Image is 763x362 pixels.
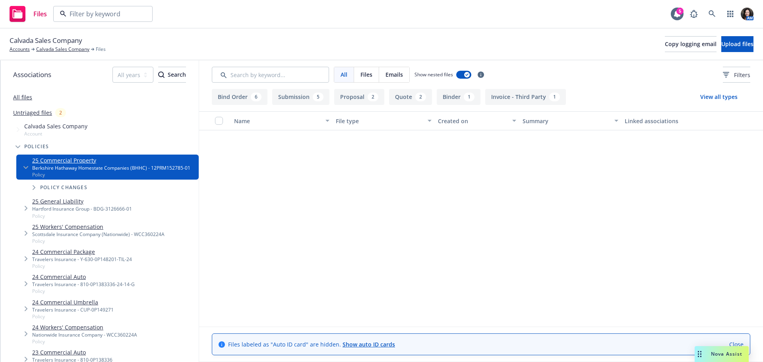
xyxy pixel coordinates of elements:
[32,323,137,331] a: 24 Workers' Compensation
[695,346,705,362] div: Drag to move
[32,223,165,231] a: 25 Workers' Compensation
[368,93,378,101] div: 2
[234,117,321,125] div: Name
[464,93,474,101] div: 1
[251,93,261,101] div: 6
[32,205,132,212] div: Hartford Insurance Group - BDG-3126666-01
[33,11,47,17] span: Files
[519,111,621,130] button: Summary
[729,340,744,348] a: Close
[741,8,753,20] img: photo
[55,108,66,117] div: 2
[723,71,750,79] span: Filters
[665,40,717,48] span: Copy logging email
[32,298,114,306] a: 24 Commercial Umbrella
[158,67,186,83] button: SearchSearch
[686,6,702,22] a: Report a Bug
[438,117,508,125] div: Created on
[32,313,114,320] span: Policy
[523,117,609,125] div: Summary
[6,3,50,25] a: Files
[687,89,750,105] button: View all types
[272,89,329,105] button: Submission
[32,273,135,281] a: 24 Commercial Auto
[10,35,82,46] span: Calvada Sales Company
[334,89,384,105] button: Proposal
[32,256,132,263] div: Travelers Insurance - Y-630-0P148201-TIL-24
[228,340,395,348] span: Files labeled as "Auto ID card" are hidden.
[24,122,87,130] span: Calvada Sales Company
[32,338,137,345] span: Policy
[343,341,395,348] a: Show auto ID cards
[215,117,223,125] input: Select all
[734,71,750,79] span: Filters
[435,111,520,130] button: Created on
[10,46,30,53] a: Accounts
[721,36,753,52] button: Upload files
[32,238,165,244] span: Policy
[32,306,114,313] div: Travelers Insurance - CUP-0P149271
[549,93,560,101] div: 1
[625,117,720,125] div: Linked associations
[695,346,749,362] button: Nova Assist
[723,67,750,83] button: Filters
[13,70,51,80] span: Associations
[32,288,135,294] span: Policy
[722,6,738,22] a: Switch app
[485,89,566,105] button: Invoice - Third Party
[24,144,49,149] span: Policies
[32,263,132,269] span: Policy
[32,281,135,288] div: Travelers Insurance - 810-0P1383336-24-14-G
[32,171,190,178] span: Policy
[704,6,720,22] a: Search
[313,93,323,101] div: 5
[32,197,132,205] a: 25 General Liability
[333,111,434,130] button: File type
[32,248,132,256] a: 24 Commercial Package
[32,165,190,171] div: Berkshire Hathaway Homestate Companies (BHHC) - 12PRM152785-01
[212,89,267,105] button: Bind Order
[66,9,136,19] input: Filter by keyword
[389,89,432,105] button: Quote
[622,111,723,130] button: Linked associations
[158,72,165,78] svg: Search
[415,93,426,101] div: 2
[13,108,52,117] a: Untriaged files
[721,40,753,48] span: Upload files
[32,348,112,356] a: 23 Commercial Auto
[676,8,684,15] div: 5
[336,117,422,125] div: File type
[32,156,190,165] a: 25 Commercial Property
[385,70,403,79] span: Emails
[665,36,717,52] button: Copy logging email
[158,67,186,82] div: Search
[36,46,89,53] a: Calvada Sales Company
[32,331,137,338] div: Nationwide Insurance Company - WCC360224A
[231,111,333,130] button: Name
[32,213,132,219] span: Policy
[341,70,347,79] span: All
[711,350,742,357] span: Nova Assist
[13,93,32,101] a: All files
[437,89,480,105] button: Binder
[414,71,453,78] span: Show nested files
[360,70,372,79] span: Files
[40,185,87,190] span: Policy changes
[24,130,87,137] span: Account
[212,67,329,83] input: Search by keyword...
[32,231,165,238] div: Scottsdale Insurance Company (Nationwide) - WCC360224A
